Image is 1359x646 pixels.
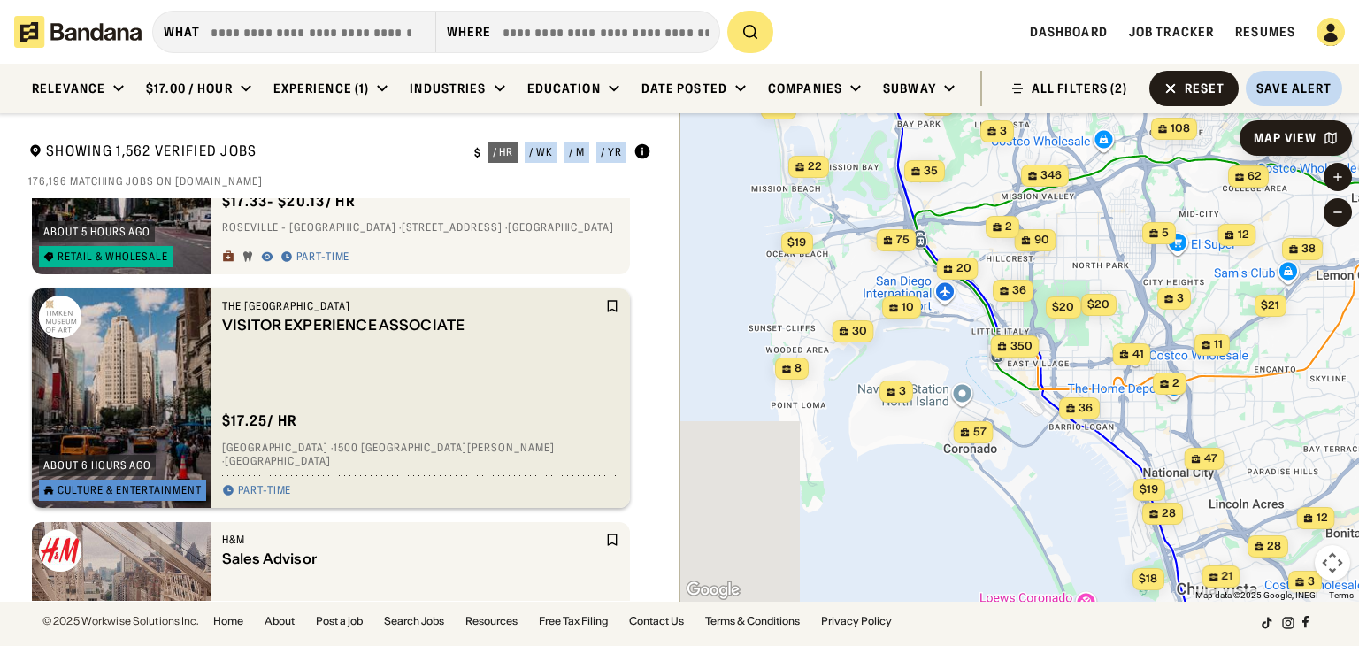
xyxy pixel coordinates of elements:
div: Where [447,24,492,40]
div: Industries [410,81,486,96]
div: Save Alert [1256,81,1332,96]
span: 2 [1172,376,1179,391]
a: Post a job [316,616,363,627]
a: Dashboard [1030,24,1108,40]
a: Terms (opens in new tab) [1329,590,1354,600]
div: 176,196 matching jobs on [DOMAIN_NAME] [28,174,651,188]
span: 41 [1132,347,1144,362]
div: ALL FILTERS (2) [1032,82,1128,95]
div: Reset [1185,82,1225,95]
span: $20 [1087,297,1109,311]
a: Terms & Conditions [705,616,800,627]
span: 11 [1214,337,1223,352]
div: about 5 hours ago [43,227,150,237]
a: Resources [465,616,518,627]
a: Privacy Policy [821,616,892,627]
span: 62 [1248,169,1262,184]
span: 30 [852,324,867,339]
span: 2 [1005,219,1012,235]
span: 8 [795,361,802,376]
div: Companies [768,81,842,96]
a: Resumes [1235,24,1295,40]
div: Culture & Entertainment [58,485,202,496]
span: 21 [1222,569,1233,584]
div: [GEOGRAPHIC_DATA] · 1500 [GEOGRAPHIC_DATA][PERSON_NAME] · [GEOGRAPHIC_DATA] [222,441,619,468]
a: Contact Us [629,616,684,627]
div: $ 17.33 - $20.13 / hr [222,192,356,211]
span: $18 [1139,572,1157,585]
div: Experience (1) [273,81,370,96]
span: 90 [1034,233,1049,248]
img: H&M logo [39,529,81,572]
a: Job Tracker [1129,24,1214,40]
img: Google [684,579,742,602]
div: / wk [529,147,553,158]
a: Search Jobs [384,616,444,627]
span: 57 [973,425,987,440]
span: 36 [1012,283,1026,298]
span: 35 [924,164,938,179]
span: 3 [1000,124,1007,139]
span: 346 [1040,168,1062,183]
div: about 6 hours ago [43,460,151,471]
span: 350 [1010,339,1033,354]
span: 12 [1238,227,1249,242]
div: Retail & Wholesale [58,251,168,262]
span: 20 [956,261,971,276]
a: Home [213,616,243,627]
span: $19 [1140,482,1158,496]
div: The [GEOGRAPHIC_DATA] [222,299,602,313]
div: / hr [493,147,514,158]
span: $21 [1261,298,1279,311]
span: 22 [808,159,822,174]
span: 5 [1162,226,1169,241]
div: / m [569,147,585,158]
span: 47 [1204,451,1217,466]
div: Education [527,81,601,96]
div: Subway [883,81,936,96]
span: 12 [1317,511,1328,526]
div: Sales Advisor [222,550,602,567]
div: Roseville - [GEOGRAPHIC_DATA] · [STREET_ADDRESS] · [GEOGRAPHIC_DATA] [222,221,619,235]
span: 108 [1171,121,1190,136]
span: 75 [896,233,910,248]
span: $20 [1052,300,1074,313]
div: Map View [1254,132,1317,144]
span: 3 [1177,291,1184,306]
span: 10 [902,300,914,315]
span: 28 [1162,506,1176,521]
a: Open this area in Google Maps (opens a new window) [684,579,742,602]
a: About [265,616,295,627]
span: 3 [899,384,906,399]
div: grid [28,198,651,601]
div: what [164,24,200,40]
span: $19 [787,235,806,249]
div: Part-time [296,250,350,265]
img: The Timken Museum of Art logo [39,296,81,338]
div: $17.00 / hour [146,81,233,96]
div: Showing 1,562 Verified Jobs [28,142,460,164]
div: VISITOR EXPERIENCE ASSOCIATE [222,317,602,334]
button: Map camera controls [1315,545,1350,581]
div: © 2025 Workwise Solutions Inc. [42,616,199,627]
span: 36 [1079,401,1093,416]
img: Bandana logotype [14,16,142,48]
div: Date Posted [641,81,727,96]
div: Part-time [238,484,292,498]
div: $ 17.25 / hr [222,411,298,430]
span: 3 [1308,574,1315,589]
span: 28 [1267,539,1281,554]
div: $ [474,146,481,160]
a: Free Tax Filing [539,616,608,627]
div: / yr [601,147,622,158]
div: Relevance [32,81,105,96]
span: Map data ©2025 Google, INEGI [1195,590,1318,600]
span: 38 [1301,242,1316,257]
div: H&M [222,533,602,547]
